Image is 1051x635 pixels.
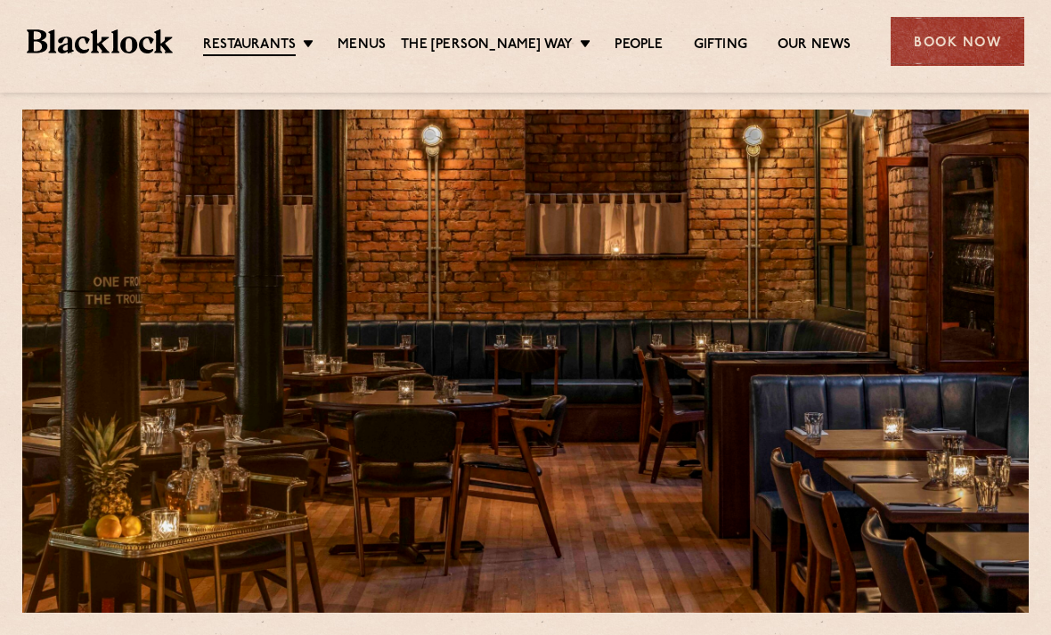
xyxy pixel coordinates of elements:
a: Restaurants [203,37,296,56]
a: People [615,37,663,54]
a: Gifting [694,37,747,54]
a: Our News [778,37,851,54]
a: Menus [338,37,386,54]
a: The [PERSON_NAME] Way [401,37,573,54]
img: BL_Textured_Logo-footer-cropped.svg [27,29,173,54]
div: Book Now [891,17,1024,66]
